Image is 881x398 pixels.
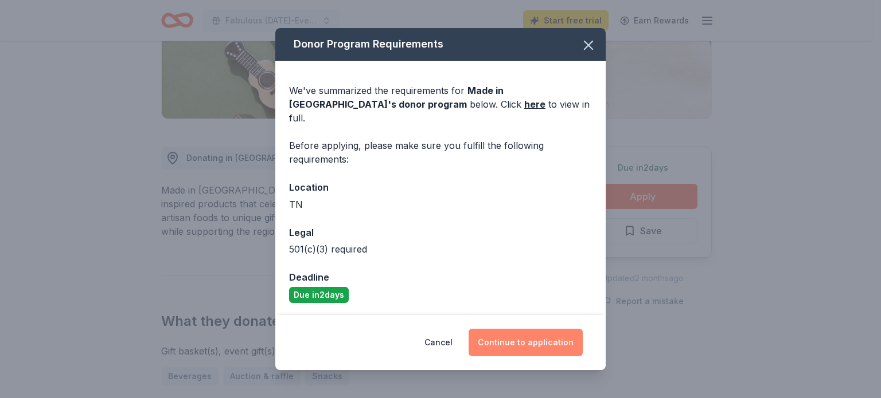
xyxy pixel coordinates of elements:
[289,139,592,166] div: Before applying, please make sure you fulfill the following requirements:
[289,225,592,240] div: Legal
[289,84,592,125] div: We've summarized the requirements for below. Click to view in full.
[289,180,592,195] div: Location
[275,28,606,61] div: Donor Program Requirements
[469,329,583,356] button: Continue to application
[289,287,349,303] div: Due in 2 days
[289,242,592,256] div: 501(c)(3) required
[424,329,453,356] button: Cancel
[289,270,592,285] div: Deadline
[524,97,545,111] a: here
[289,198,592,211] div: TN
